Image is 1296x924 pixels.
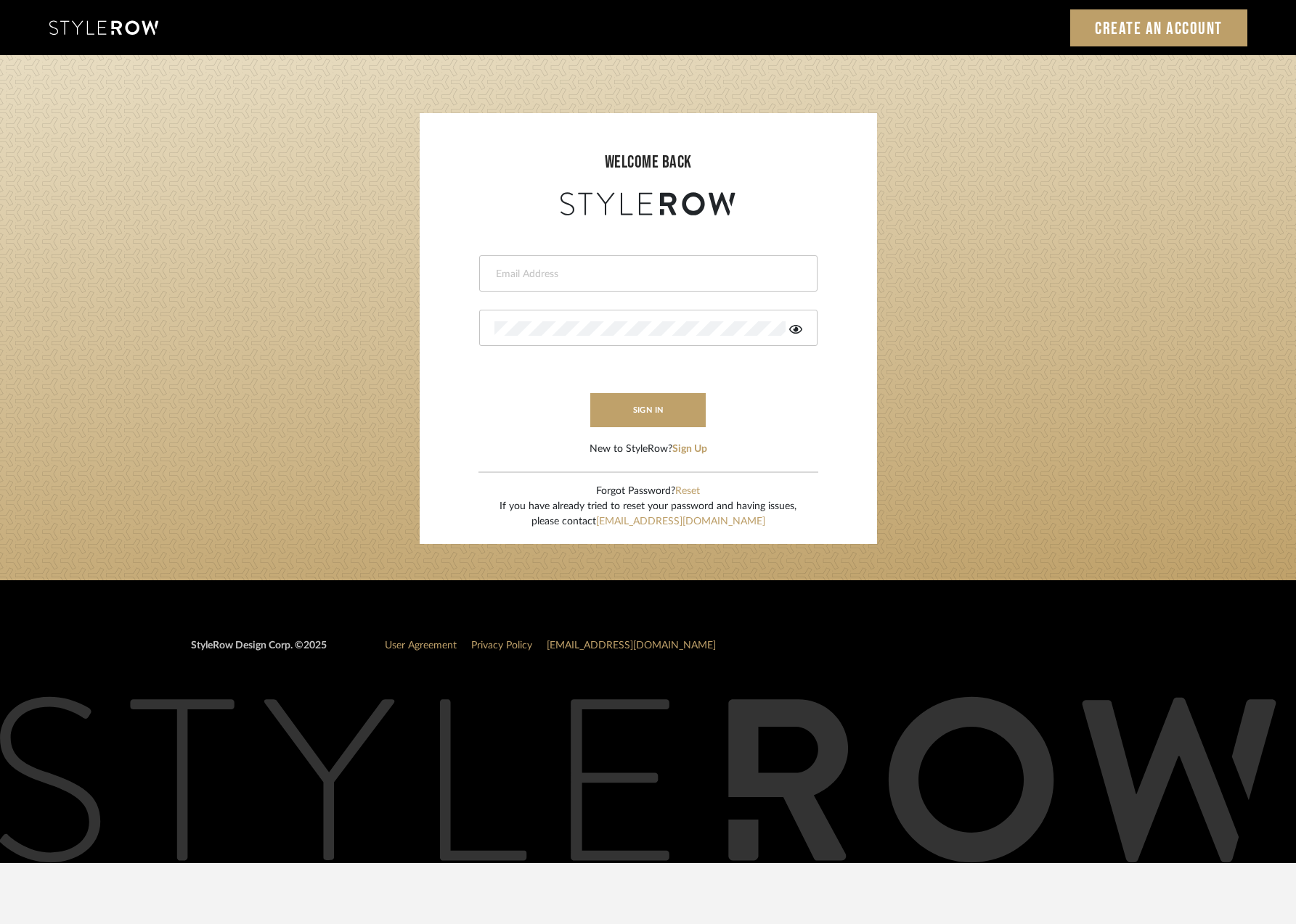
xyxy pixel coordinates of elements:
input: Email Address [494,267,799,281]
button: Sign Up [672,442,707,457]
a: User Agreement [385,640,457,651]
a: Create an Account [1070,9,1247,46]
div: StyleRow Design Corp. ©2025 [191,638,327,665]
button: Reset [675,484,700,499]
a: [EMAIL_ADDRESS][DOMAIN_NAME] [596,516,765,527]
div: New to StyleRow? [590,442,707,457]
a: Privacy Policy [471,640,532,651]
div: welcome back [434,149,863,176]
button: sign in [590,393,706,427]
div: If you have already tried to reset your password and having issues, please contact [500,499,796,529]
div: Forgot Password? [500,484,796,499]
a: [EMAIL_ADDRESS][DOMAIN_NAME] [547,640,716,651]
